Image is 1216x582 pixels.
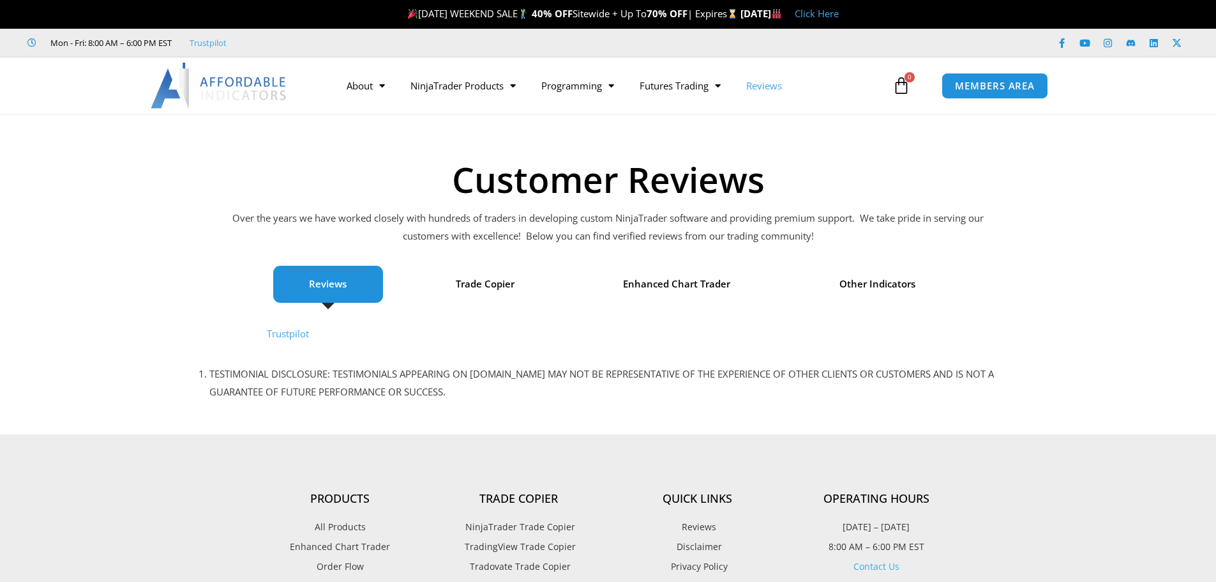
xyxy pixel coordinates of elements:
img: 🎉 [408,9,417,19]
span: Other Indicators [839,275,915,293]
a: Privacy Policy [608,558,787,575]
a: MEMBERS AREA [942,73,1048,99]
a: Programming [529,71,627,100]
h1: Customer Reviews [168,162,1049,197]
span: MEMBERS AREA [955,81,1035,91]
a: NinjaTrader Trade Copier [430,519,608,535]
img: 🏌️‍♂️ [518,9,528,19]
a: About [334,71,398,100]
span: TradingView Trade Copier [462,539,576,555]
a: All Products [251,519,430,535]
span: Trade Copier [456,275,514,293]
a: Tradovate Trade Copier [430,558,608,575]
strong: [DATE] [740,7,782,20]
h4: Operating Hours [787,492,966,506]
a: Contact Us [853,560,899,572]
a: Trustpilot [190,35,227,50]
span: 0 [904,72,915,82]
a: Enhanced Chart Trader [251,539,430,555]
nav: Menu [334,71,889,100]
p: Over the years we have worked closely with hundreds of traders in developing custom NinjaTrader s... [232,210,985,245]
a: NinjaTrader Products [398,71,529,100]
a: Reviews [608,519,787,535]
a: Futures Trading [627,71,733,100]
a: Trustpilot [267,327,309,340]
a: Order Flow [251,558,430,575]
a: Disclaimer [608,539,787,555]
span: Tradovate Trade Copier [467,558,571,575]
a: Click Here [795,7,839,20]
strong: 70% OFF [647,7,687,20]
span: Privacy Policy [668,558,728,575]
span: Mon - Fri: 8:00 AM – 6:00 PM EST [47,35,172,50]
span: NinjaTrader Trade Copier [462,519,575,535]
span: All Products [315,519,366,535]
h4: Quick Links [608,492,787,506]
img: LogoAI | Affordable Indicators – NinjaTrader [151,63,288,109]
h4: Trade Copier [430,492,608,506]
a: 0 [873,67,929,104]
span: Order Flow [317,558,364,575]
strong: 40% OFF [532,7,573,20]
span: Enhanced Chart Trader [290,539,390,555]
span: Enhanced Chart Trader [623,275,730,293]
h4: Products [251,492,430,506]
li: TESTIMONIAL DISCLOSURE: TESTIMONIALS APPEARING ON [DOMAIN_NAME] MAY NOT BE REPRESENTATIVE OF THE ... [209,365,1036,401]
p: 8:00 AM – 6:00 PM EST [787,539,966,555]
span: Reviews [309,275,347,293]
a: TradingView Trade Copier [430,539,608,555]
a: Reviews [733,71,795,100]
img: 🏭 [772,9,781,19]
span: [DATE] WEEKEND SALE Sitewide + Up To | Expires [405,7,740,20]
img: ⌛ [728,9,737,19]
span: Disclaimer [673,539,722,555]
span: Reviews [679,519,716,535]
p: [DATE] – [DATE] [787,519,966,535]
